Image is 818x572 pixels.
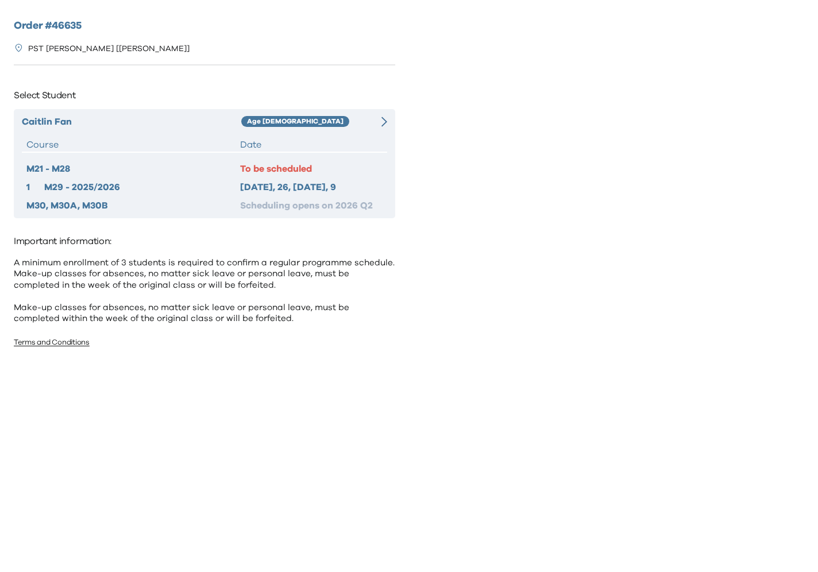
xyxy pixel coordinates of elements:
[240,180,383,194] div: [DATE], 26, [DATE], 9
[240,138,383,152] div: Date
[44,180,240,194] div: M29 - 2025/2026
[26,162,240,176] div: M21 - M28
[22,115,241,129] div: Caitlin Fan
[14,18,395,34] h2: Order # 46635
[14,339,90,346] a: Terms and Conditions
[241,116,349,127] div: Age [DEMOGRAPHIC_DATA]
[14,257,395,324] p: A minimum enrollment of 3 students is required to confirm a regular programme schedule. Make-up c...
[240,199,383,212] div: Scheduling opens on 2026 Q2
[26,180,44,194] div: 1
[14,232,395,250] p: Important information:
[26,199,240,212] div: M30, M30A, M30B
[28,43,190,55] p: PST [PERSON_NAME] [[PERSON_NAME]]
[240,162,383,176] div: To be scheduled
[14,86,395,105] p: Select Student
[26,138,240,152] div: Course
